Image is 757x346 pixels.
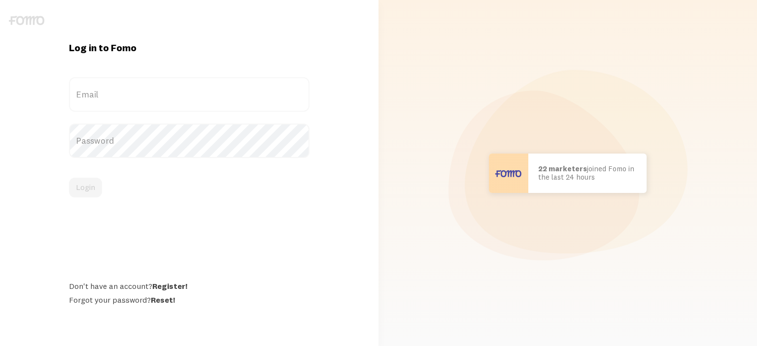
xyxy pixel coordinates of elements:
img: User avatar [489,154,528,193]
label: Email [69,77,310,112]
a: Reset! [151,295,175,305]
img: fomo-logo-gray-b99e0e8ada9f9040e2984d0d95b3b12da0074ffd48d1e5cb62ac37fc77b0b268.svg [9,16,44,25]
h1: Log in to Fomo [69,41,310,54]
div: Don't have an account? [69,281,310,291]
a: Register! [152,281,187,291]
p: joined Fomo in the last 24 hours [538,165,637,181]
b: 22 marketers [538,164,587,173]
label: Password [69,124,310,158]
div: Forgot your password? [69,295,310,305]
